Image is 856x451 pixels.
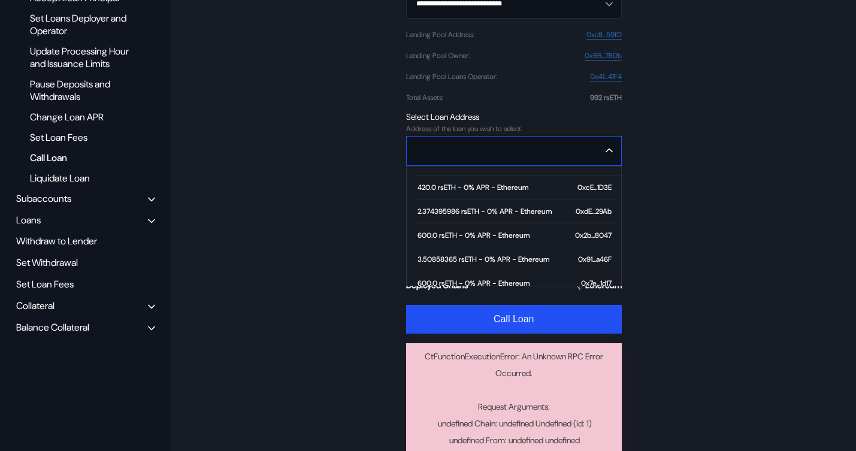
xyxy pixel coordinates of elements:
div: 600.0 rsETH - 0% APR - Ethereum [418,279,530,287]
div: Update Processing Hour and Issuance Limits [24,43,139,72]
div: 0x91...a46F [578,255,612,264]
div: Set Withdrawal [12,253,159,272]
div: 0 % [612,195,622,206]
div: Set Loan Fees [24,129,139,146]
a: 0x66...7B0b [585,52,622,60]
button: 600.0 rsETH - 0% APR - Ethereum0x2b...8047 [407,223,621,247]
div: Address of the loan you wish to select. [406,125,622,133]
button: 420.0 rsETH - 0% APR - Ethereum0xcE...1D3E [407,175,621,199]
a: 0x41...41F4 [590,72,622,81]
div: Pause Deposits and Withdrawals [24,76,139,105]
div: 992 rsETH [590,93,622,102]
div: 0xB5...e58B [574,159,612,168]
button: 600.0 rsETH - 0% APR - Ethereum0x7e...1d17 [407,271,621,295]
div: Lending Pool Loans Operator : [406,72,497,81]
button: 2.374395986 rsETH - 0% APR - Ethereum0xdE...29Ab [407,199,621,223]
div: Withdraw to Lender [12,232,159,250]
div: Balance Collateral [16,321,89,334]
div: 0xdE...29Ab [576,207,612,216]
div: 0x7e...1d17 [581,279,612,287]
div: 0x2b...8047 [575,231,612,240]
div: 0xcE...1D3E [577,183,612,192]
div: Lending Pool Address : [406,31,474,39]
div: 530.0 rsETH - 0% APR - Ethereum [418,159,529,168]
div: Collateral [16,299,55,312]
div: Lending Pool Owner : [406,52,470,60]
div: 420.0 rsETH - 0% APR - Ethereum [418,183,528,192]
div: 3.50858365 rsETH - 0% APR - Ethereum [418,255,549,264]
div: Liquidate Loan [24,170,139,186]
a: 0xc8...59fD [586,31,622,40]
div: Loans [16,214,41,226]
div: Set Loan Fees [12,275,159,293]
div: Select Loan Address [406,111,622,122]
div: 2.374395986 rsETH - 0% APR - Ethereum [418,207,552,216]
div: Total Assets : [406,93,443,102]
button: Close menu [406,136,622,166]
div: Set Loans Deployer and Operator [24,10,139,39]
button: 3.50858365 rsETH - 0% APR - Ethereum0x91...a46F [407,247,621,271]
div: 600.0 rsETH - 0% APR - Ethereum [418,231,530,240]
div: Change Loan APR [24,109,139,125]
button: Call Loan [406,305,622,334]
div: Subaccounts [16,192,71,205]
div: Call Loan [24,150,139,166]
